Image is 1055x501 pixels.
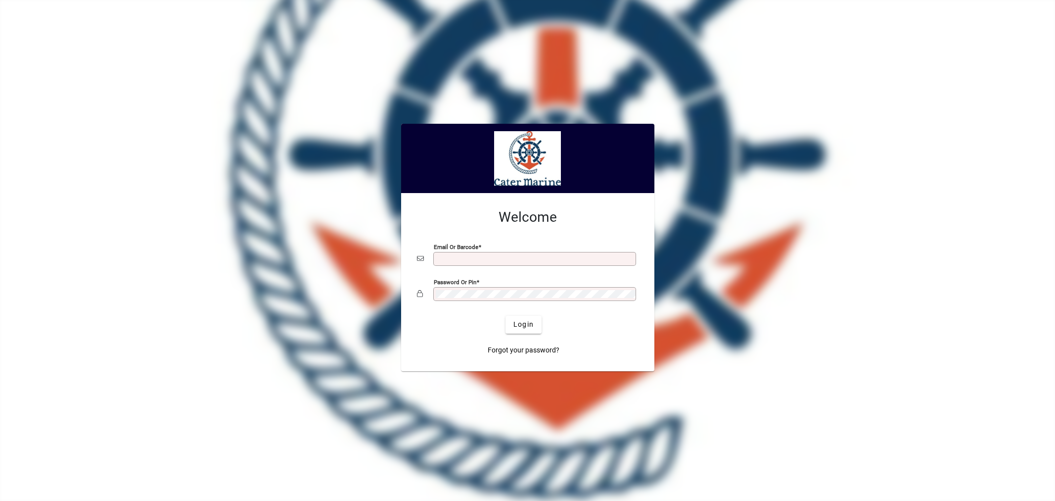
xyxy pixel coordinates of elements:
[434,243,478,250] mat-label: Email or Barcode
[488,345,559,355] span: Forgot your password?
[513,319,534,330] span: Login
[417,209,639,226] h2: Welcome
[484,342,563,359] a: Forgot your password?
[505,316,542,334] button: Login
[434,278,476,285] mat-label: Password or Pin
